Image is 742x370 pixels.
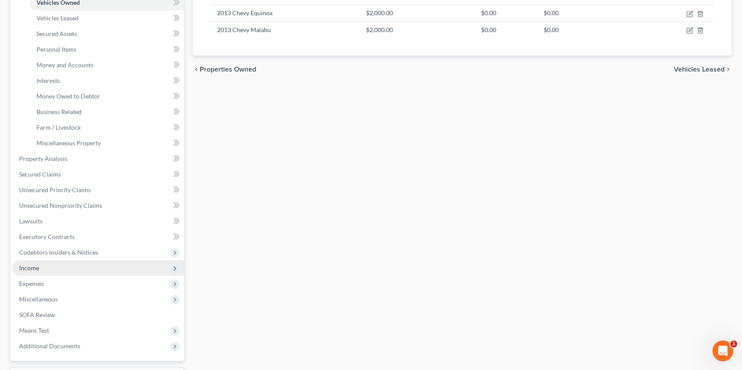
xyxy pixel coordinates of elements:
[36,46,76,53] span: Personal Items
[210,5,359,21] td: 2013 Chevy Equinox
[674,66,732,73] button: Vehicles Leased chevron_right
[19,311,55,318] span: SOFA Review
[30,120,184,135] a: Farm / Livestock
[36,30,77,37] span: Secured Assets
[19,264,39,272] span: Income
[36,124,81,131] span: Farm / Livestock
[36,92,100,100] span: Money Owed to Debtor
[30,73,184,88] a: Interests
[193,66,200,73] i: chevron_left
[359,22,475,38] td: $2,000.00
[36,14,79,22] span: Vehicles Leased
[210,22,359,38] td: 2013 Chevy Malabu
[19,342,80,350] span: Additional Documents
[712,341,733,361] iframe: Intercom live chat
[19,170,61,178] span: Secured Claims
[474,5,536,21] td: $0.00
[30,135,184,151] a: Miscellaneous Property
[30,88,184,104] a: Money Owed to Debtor
[19,280,44,287] span: Expenses
[30,42,184,57] a: Personal Items
[730,341,737,347] span: 1
[725,66,732,73] i: chevron_right
[36,77,60,84] span: Interests
[200,66,256,73] span: Properties Owned
[19,186,91,193] span: Unsecured Priority Claims
[12,213,184,229] a: Lawsuits
[36,61,93,69] span: Money and Accounts
[19,233,75,240] span: Executory Contracts
[36,108,82,115] span: Business Related
[19,249,98,256] span: Codebtors Insiders & Notices
[30,57,184,73] a: Money and Accounts
[12,307,184,323] a: SOFA Review
[12,229,184,245] a: Executory Contracts
[19,155,67,162] span: Property Analysis
[12,167,184,182] a: Secured Claims
[537,5,640,21] td: $0.00
[30,10,184,26] a: Vehicles Leased
[19,217,43,225] span: Lawsuits
[36,139,101,147] span: Miscellaneous Property
[193,66,256,73] button: chevron_left Properties Owned
[12,198,184,213] a: Unsecured Nonpriority Claims
[359,5,475,21] td: $2,000.00
[19,327,49,334] span: Means Test
[674,66,725,73] span: Vehicles Leased
[12,182,184,198] a: Unsecured Priority Claims
[19,202,102,209] span: Unsecured Nonpriority Claims
[537,22,640,38] td: $0.00
[30,104,184,120] a: Business Related
[474,22,536,38] td: $0.00
[12,151,184,167] a: Property Analysis
[30,26,184,42] a: Secured Assets
[19,295,58,303] span: Miscellaneous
